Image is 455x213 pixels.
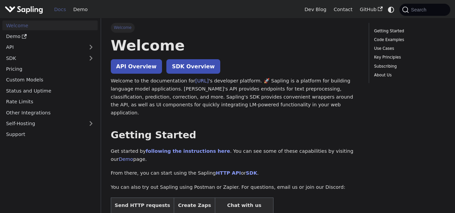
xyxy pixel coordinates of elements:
h2: Getting Started [111,129,359,141]
a: About Us [374,72,443,78]
nav: Breadcrumbs [111,23,359,32]
a: Self-Hosting [2,119,98,129]
a: Subscribing [374,63,443,70]
a: GitHub [356,4,386,15]
a: Getting Started [374,28,443,34]
span: Search [409,7,430,12]
a: Demo [2,32,98,41]
a: Welcome [2,21,98,30]
a: Support [2,130,98,139]
a: SDK Overview [166,59,220,74]
a: Other Integrations [2,108,98,117]
a: Custom Models [2,75,98,85]
button: Search (Command+K) [399,4,450,16]
a: Key Principles [374,54,443,61]
span: Welcome [111,23,135,32]
a: Rate Limits [2,97,98,107]
button: Expand sidebar category 'SDK' [84,53,98,63]
a: Demo [70,4,91,15]
a: HTTP API [216,170,241,176]
a: Pricing [2,64,98,74]
button: Expand sidebar category 'API' [84,42,98,52]
img: Sapling.ai [5,5,43,14]
p: From there, you can start using the Sapling or . [111,169,359,177]
a: Demo [119,156,133,162]
a: SDK [2,53,84,63]
button: Switch between dark and light mode (currently system mode) [386,5,396,14]
h1: Welcome [111,36,359,55]
a: following the instructions here [146,148,230,154]
a: Contact [330,4,356,15]
a: Sapling.aiSapling.ai [5,5,45,14]
p: Welcome to the documentation for 's developer platform. 🚀 Sapling is a platform for building lang... [111,77,359,117]
p: Get started by . You can see some of these capabilities by visiting our page. [111,147,359,164]
a: API Overview [111,59,162,74]
a: Use Cases [374,45,443,52]
a: API [2,42,84,52]
a: [URL] [195,78,209,83]
a: Docs [51,4,70,15]
a: Code Examples [374,37,443,43]
a: SDK [246,170,257,176]
a: Status and Uptime [2,86,98,96]
p: You can also try out Sapling using Postman or Zapier. For questions, email us or join our Discord: [111,183,359,191]
a: Dev Blog [301,4,330,15]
